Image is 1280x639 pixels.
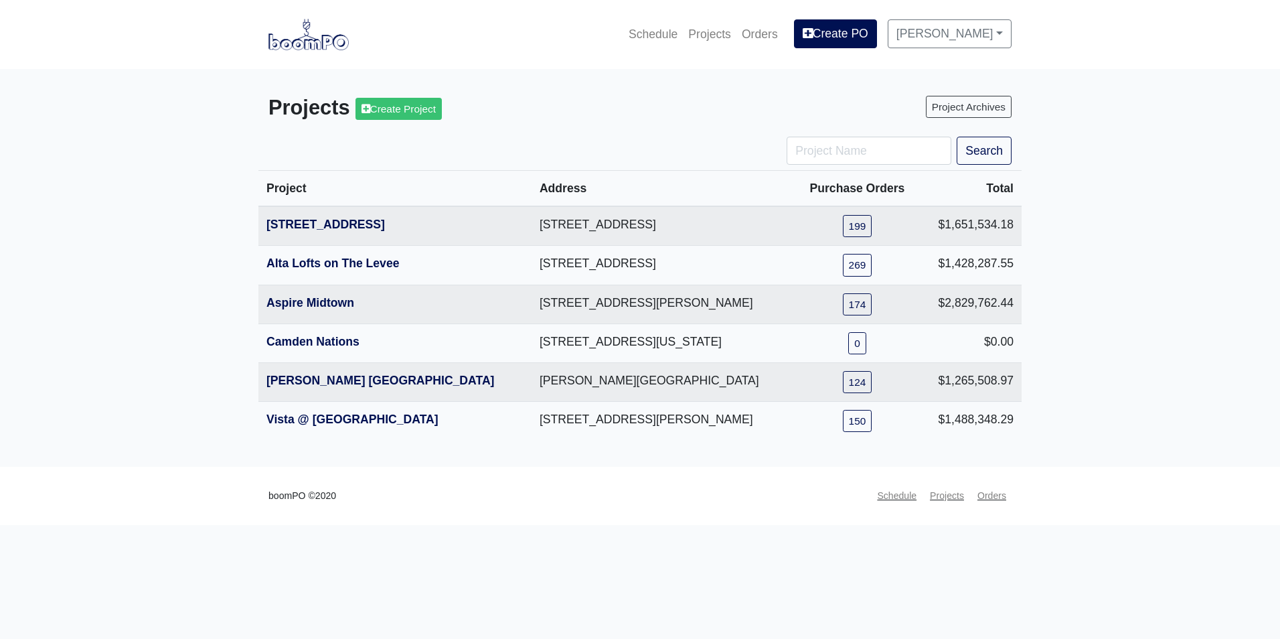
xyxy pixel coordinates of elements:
[919,285,1022,324] td: $2,829,762.44
[843,293,872,315] a: 174
[919,362,1022,401] td: $1,265,508.97
[532,171,795,207] th: Address
[268,19,349,50] img: boomPO
[266,257,399,270] a: Alta Lofts on The Levee
[919,401,1022,440] td: $1,488,348.29
[258,171,532,207] th: Project
[623,19,683,49] a: Schedule
[532,285,795,324] td: [STREET_ADDRESS][PERSON_NAME]
[925,483,969,509] a: Projects
[795,171,920,207] th: Purchase Orders
[532,246,795,285] td: [STREET_ADDRESS]
[532,206,795,246] td: [STREET_ADDRESS]
[266,335,359,348] a: Camden Nations
[843,371,872,393] a: 124
[919,171,1022,207] th: Total
[888,19,1012,48] a: [PERSON_NAME]
[926,96,1012,118] a: Project Archives
[972,483,1012,509] a: Orders
[848,332,866,354] a: 0
[532,324,795,362] td: [STREET_ADDRESS][US_STATE]
[532,362,795,401] td: [PERSON_NAME][GEOGRAPHIC_DATA]
[843,215,872,237] a: 199
[736,19,783,49] a: Orders
[872,483,922,509] a: Schedule
[683,19,736,49] a: Projects
[919,206,1022,246] td: $1,651,534.18
[919,246,1022,285] td: $1,428,287.55
[532,401,795,440] td: [STREET_ADDRESS][PERSON_NAME]
[843,410,872,432] a: 150
[268,488,336,504] small: boomPO ©2020
[268,96,630,121] h3: Projects
[794,19,877,48] a: Create PO
[266,374,494,387] a: [PERSON_NAME] [GEOGRAPHIC_DATA]
[787,137,951,165] input: Project Name
[919,324,1022,362] td: $0.00
[355,98,442,120] a: Create Project
[957,137,1012,165] button: Search
[266,413,438,426] a: Vista @ [GEOGRAPHIC_DATA]
[266,218,385,231] a: [STREET_ADDRESS]
[266,296,354,309] a: Aspire Midtown
[843,254,872,276] a: 269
